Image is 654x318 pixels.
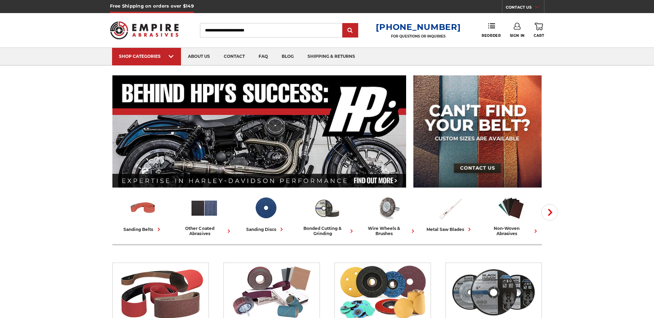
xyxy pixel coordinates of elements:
[361,194,416,236] a: wire wheels & brushes
[361,226,416,236] div: wire wheels & brushes
[177,226,232,236] div: other coated abrasives
[301,48,362,65] a: shipping & returns
[482,33,501,38] span: Reorder
[251,194,280,222] img: Sanding Discs
[217,48,252,65] a: contact
[299,194,355,236] a: bonded cutting & grinding
[483,194,539,236] a: non-woven abrasives
[129,194,157,222] img: Sanding Belts
[110,17,179,44] img: Empire Abrasives
[426,226,473,233] div: metal saw blades
[119,54,174,59] div: SHOP CATEGORIES
[181,48,217,65] a: about us
[482,23,501,38] a: Reorder
[252,48,275,65] a: faq
[190,194,219,222] img: Other Coated Abrasives
[112,75,406,188] img: Banner for an interview featuring Horsepower Inc who makes Harley performance upgrades featured o...
[238,194,294,233] a: sanding discs
[413,75,542,188] img: promo banner for custom belts.
[422,194,478,233] a: metal saw blades
[313,194,341,222] img: Bonded Cutting & Grinding
[497,194,525,222] img: Non-woven Abrasives
[534,23,544,38] a: Cart
[275,48,301,65] a: blog
[376,22,461,32] a: [PHONE_NUMBER]
[483,226,539,236] div: non-woven abrasives
[376,34,461,39] p: FOR QUESTIONS OR INQUIRIES
[534,33,544,38] span: Cart
[177,194,232,236] a: other coated abrasives
[510,33,525,38] span: Sign In
[246,226,285,233] div: sanding discs
[541,204,558,221] button: Next
[124,226,162,233] div: sanding belts
[506,3,544,13] a: CONTACT US
[374,194,403,222] img: Wire Wheels & Brushes
[343,24,357,38] input: Submit
[435,194,464,222] img: Metal Saw Blades
[299,226,355,236] div: bonded cutting & grinding
[115,194,171,233] a: sanding belts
